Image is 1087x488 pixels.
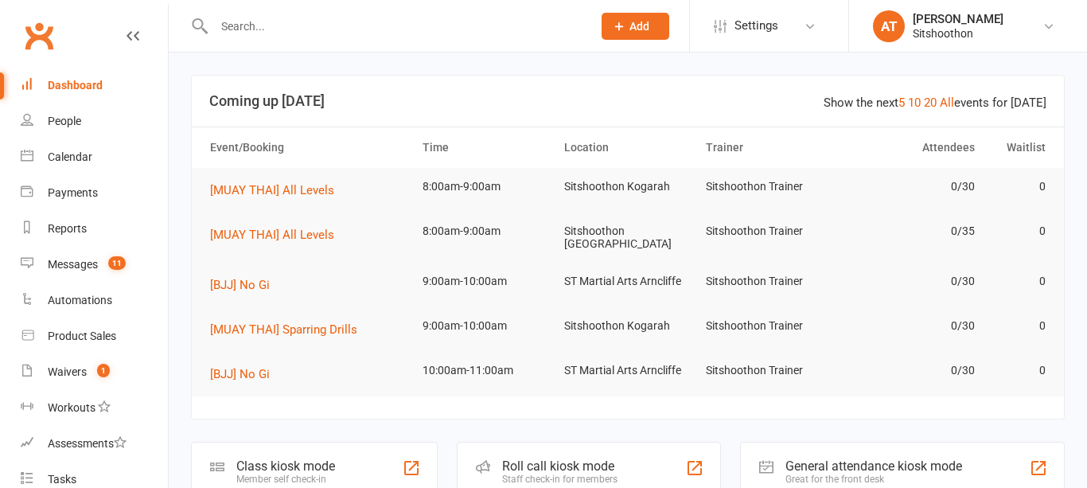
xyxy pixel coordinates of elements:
div: Dashboard [48,79,103,92]
td: 10:00am-11:00am [415,352,557,389]
a: Calendar [21,139,168,175]
a: Reports [21,211,168,247]
a: Messages 11 [21,247,168,283]
div: [PERSON_NAME] [913,12,1003,26]
button: [BJJ] No Gi [210,275,281,295]
span: [MUAY THAI] All Levels [210,228,334,242]
span: 1 [97,364,110,377]
div: Sitshoothon [913,26,1003,41]
td: 0/35 [840,213,982,250]
a: Assessments [21,426,168,462]
td: 9:00am-10:00am [415,307,557,345]
th: Event/Booking [203,127,415,168]
td: Sitshoothon Trainer [699,307,840,345]
td: 0 [982,213,1053,250]
span: [MUAY THAI] Sparring Drills [210,322,357,337]
div: Messages [48,258,98,271]
div: Automations [48,294,112,306]
a: Payments [21,175,168,211]
td: 0 [982,352,1053,389]
div: AT [873,10,905,42]
div: Tasks [48,473,76,486]
a: Product Sales [21,318,168,354]
td: 0 [982,263,1053,300]
div: Calendar [48,150,92,163]
a: Waivers 1 [21,354,168,390]
h3: Coming up [DATE] [209,93,1046,109]
button: [MUAY THAI] All Levels [210,225,345,244]
div: Payments [48,186,98,199]
a: Clubworx [19,16,59,56]
div: Show the next events for [DATE] [824,93,1046,112]
a: All [940,96,954,110]
span: [BJJ] No Gi [210,367,270,381]
div: Member self check-in [236,474,335,485]
div: Staff check-in for members [502,474,618,485]
button: [MUAY THAI] All Levels [210,181,345,200]
td: ST Martial Arts Arncliffe [557,263,699,300]
a: Automations [21,283,168,318]
div: Waivers [48,365,87,378]
td: Sitshoothon Trainer [699,213,840,250]
button: [BJJ] No Gi [210,365,281,384]
a: 20 [924,96,937,110]
div: Product Sales [48,330,116,342]
td: ST Martial Arts Arncliffe [557,352,699,389]
th: Waitlist [982,127,1053,168]
td: 0 [982,307,1053,345]
th: Attendees [840,127,982,168]
td: 0/30 [840,352,982,389]
td: 8:00am-9:00am [415,168,557,205]
span: Add [629,20,649,33]
button: Add [602,13,669,40]
td: 0/30 [840,263,982,300]
td: 9:00am-10:00am [415,263,557,300]
td: 0/30 [840,307,982,345]
div: People [48,115,81,127]
a: People [21,103,168,139]
div: Workouts [48,401,95,414]
td: Sitshoothon Trainer [699,263,840,300]
th: Trainer [699,127,840,168]
a: 5 [898,96,905,110]
div: Great for the front desk [785,474,962,485]
td: 8:00am-9:00am [415,213,557,250]
td: 0 [982,168,1053,205]
div: Class kiosk mode [236,459,335,474]
a: 10 [908,96,921,110]
td: 0/30 [840,168,982,205]
div: General attendance kiosk mode [785,459,962,474]
a: Dashboard [21,68,168,103]
button: [MUAY THAI] Sparring Drills [210,320,368,339]
td: Sitshoothon Trainer [699,168,840,205]
div: Assessments [48,437,127,450]
a: Workouts [21,390,168,426]
td: Sitshoothon [GEOGRAPHIC_DATA] [557,213,699,263]
span: [MUAY THAI] All Levels [210,183,334,197]
th: Location [557,127,699,168]
td: Sitshoothon Trainer [699,352,840,389]
span: 11 [108,256,126,270]
span: Settings [734,8,778,44]
input: Search... [209,15,581,37]
td: Sitshoothon Kogarah [557,168,699,205]
th: Time [415,127,557,168]
span: [BJJ] No Gi [210,278,270,292]
td: Sitshoothon Kogarah [557,307,699,345]
div: Roll call kiosk mode [502,459,618,474]
div: Reports [48,222,87,235]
